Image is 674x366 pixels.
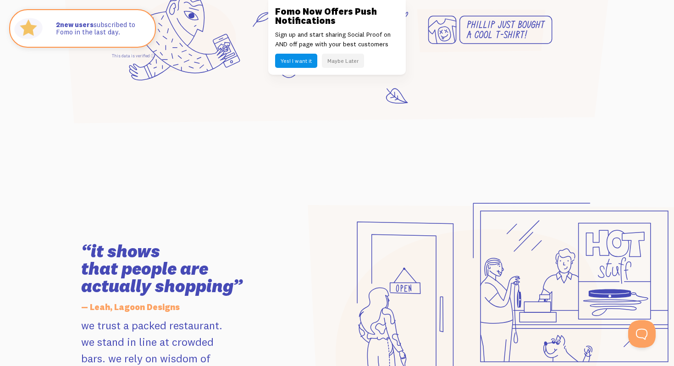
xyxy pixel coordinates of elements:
span: 2 [56,21,60,29]
a: This data is verified ⓘ [112,53,155,58]
img: Fomo [12,12,45,45]
button: Maybe Later [322,54,364,68]
p: Sign up and start sharing Social Proof on AND off page with your best customers [275,30,399,49]
strong: new users [56,20,94,29]
p: subscribed to Fomo in the last day. [56,21,146,36]
h3: “it shows that people are actually shopping” [81,243,288,295]
iframe: Help Scout Beacon - Open [628,320,656,348]
h3: Fomo Now Offers Push Notifications [275,7,399,25]
h5: — Leah, Lagoon Designs [81,298,288,317]
button: Yes! I want it [275,54,317,68]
